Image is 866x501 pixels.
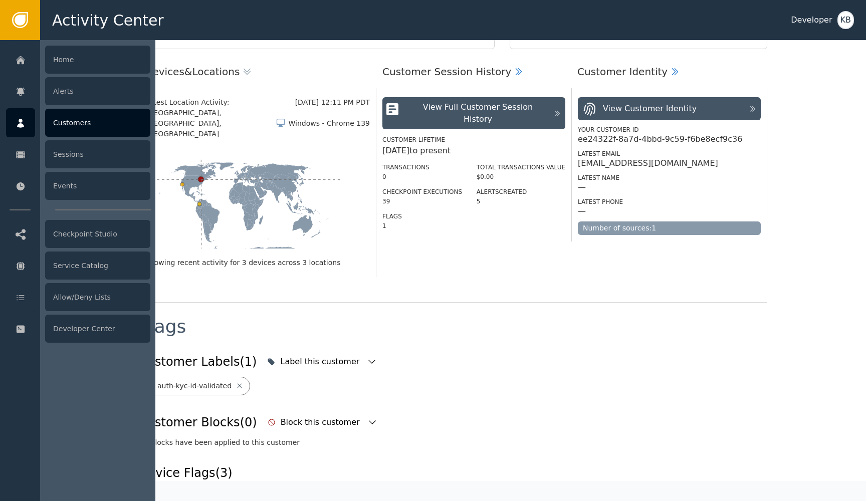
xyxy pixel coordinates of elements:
div: 1 [382,221,462,230]
div: — [578,206,586,216]
div: Latest Name [578,173,761,182]
div: Customers [45,109,150,137]
div: Customer Labels (1) [139,353,257,371]
div: View Customer Identity [603,103,697,115]
div: Customer Blocks (0) [139,413,257,431]
a: Developer Center [6,314,150,343]
div: auth-kyc-id-validated [157,381,232,391]
div: No blocks have been applied to this customer [139,437,767,448]
div: Allow/Deny Lists [45,283,150,311]
div: Label this customer [280,356,362,368]
button: Label this customer [265,351,379,373]
div: Number of sources: 1 [578,221,761,235]
div: 0 [382,172,462,181]
div: 39 [382,197,462,206]
div: Customer Identity [577,64,668,79]
button: View Customer Identity [578,97,761,120]
div: [DATE] 12:11 PM PDT [295,97,370,108]
button: View Full Customer Session History [382,97,565,129]
a: Sessions [6,140,150,169]
button: KB [837,11,854,29]
a: Allow/Deny Lists [6,283,150,312]
a: Alerts [6,77,150,106]
div: Your Customer ID [578,125,761,134]
div: Showing recent activity for 3 devices across 3 locations [145,258,370,268]
div: Device Flags (3) [139,464,408,482]
a: Home [6,45,150,74]
div: — [578,182,586,192]
div: ee24322f-8a7d-4bbd-9c59-f6be8ecf9c36 [578,134,742,144]
div: Windows - Chrome 139 [288,118,370,129]
label: Customer Lifetime [382,136,445,143]
div: Checkpoint Studio [45,220,150,248]
div: Customer Session History [382,64,511,79]
label: Alerts Created [477,188,527,195]
div: 5 [477,197,565,206]
div: Alerts [45,77,150,105]
a: Service Catalog [6,251,150,280]
div: Devices & Locations [145,64,240,79]
div: Home [45,46,150,74]
label: Transactions [382,164,429,171]
a: Checkpoint Studio [6,219,150,248]
div: Developer [791,14,832,26]
div: Events [45,172,150,200]
div: Latest Email [578,149,761,158]
div: View Full Customer Session History [407,101,548,125]
div: [EMAIL_ADDRESS][DOMAIN_NAME] [578,158,718,168]
div: Developer Center [45,315,150,343]
div: Block this customer [281,416,362,428]
div: Sessions [45,140,150,168]
a: Customers [6,108,150,137]
span: Activity Center [52,9,164,32]
div: Latest Location Activity: [145,97,295,108]
button: Block this customer [265,411,380,433]
a: Events [6,171,150,200]
span: [GEOGRAPHIC_DATA], [GEOGRAPHIC_DATA], [GEOGRAPHIC_DATA] [145,108,276,139]
label: Flags [382,213,402,220]
div: Service Catalog [45,252,150,280]
label: Checkpoint Executions [382,188,462,195]
div: Latest Phone [578,197,761,206]
label: Total Transactions Value [477,164,565,171]
div: [DATE] to present [382,145,565,157]
div: $0.00 [477,172,565,181]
